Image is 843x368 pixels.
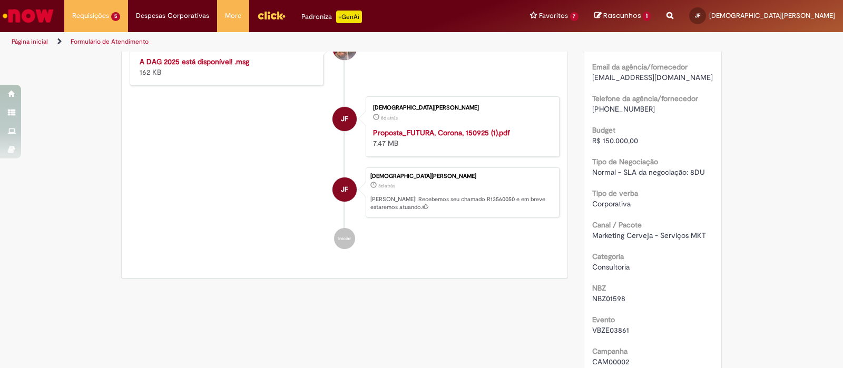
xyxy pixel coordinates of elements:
[592,346,628,356] b: Campanha
[381,115,398,121] time: 23/09/2025 14:48:42
[130,167,560,218] li: Jaine Fonseca
[592,283,606,293] b: NBZ
[332,177,357,202] div: Jaine Fonseca
[301,11,362,23] div: Padroniza
[592,252,624,261] b: Categoria
[570,12,579,21] span: 7
[592,94,698,103] b: Telefone da agência/fornecedor
[592,188,638,198] b: Tipo de verba
[592,104,655,114] span: [PHONE_NUMBER]
[592,262,630,272] span: Consultoria
[592,357,629,366] span: CAM00002
[8,32,554,52] ul: Trilhas de página
[373,127,548,148] div: 7.47 MB
[709,11,835,20] span: [DEMOGRAPHIC_DATA][PERSON_NAME]
[592,294,625,303] span: NBZ01598
[370,173,554,180] div: [DEMOGRAPHIC_DATA][PERSON_NAME]
[592,167,705,177] span: Normal - SLA da negociação: 8DU
[592,136,638,145] span: R$ 150.000,00
[332,107,357,131] div: Jaine Fonseca
[592,220,642,230] b: Canal / Pacote
[111,12,120,21] span: 5
[378,183,395,189] span: 8d atrás
[336,11,362,23] p: +GenAi
[140,56,315,77] div: 162 KB
[12,37,48,46] a: Página inicial
[373,105,548,111] div: [DEMOGRAPHIC_DATA][PERSON_NAME]
[140,57,249,66] a: A DAG 2025 está disponível! .msg
[643,12,651,21] span: 1
[370,195,554,212] p: [PERSON_NAME]! Recebemos seu chamado R13560050 e em breve estaremos atuando.
[72,11,109,21] span: Requisições
[594,11,651,21] a: Rascunhos
[1,5,55,26] img: ServiceNow
[592,73,713,82] span: [EMAIL_ADDRESS][DOMAIN_NAME]
[592,157,658,166] b: Tipo de Negociação
[603,11,641,21] span: Rascunhos
[341,177,348,202] span: JF
[373,128,510,137] a: Proposta_FUTURA, Corona, 150925 (1).pdf
[341,106,348,132] span: JF
[378,183,395,189] time: 23/09/2025 16:00:17
[225,11,241,21] span: More
[592,231,706,240] span: Marketing Cerveja - Serviços MKT
[592,125,615,135] b: Budget
[381,115,398,121] span: 8d atrás
[71,37,149,46] a: Formulário de Atendimento
[695,12,700,19] span: JF
[592,199,631,208] span: Corporativa
[539,11,568,21] span: Favoritos
[592,325,629,335] span: VBZE03861
[136,11,209,21] span: Despesas Corporativas
[592,315,615,324] b: Evento
[257,7,286,23] img: click_logo_yellow_360x200.png
[592,62,688,72] b: Email da agência/fornecedor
